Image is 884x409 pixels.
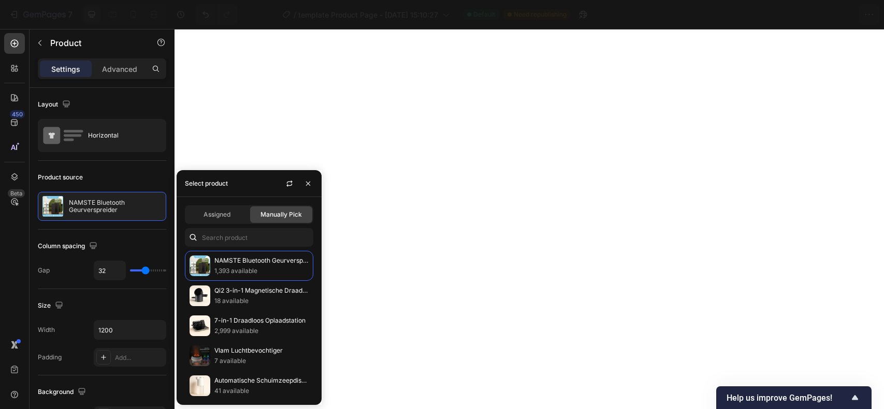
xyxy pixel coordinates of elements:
[214,345,309,356] p: Vlam Luchtbevochtiger
[68,8,73,21] p: 7
[185,228,313,247] input: Search in Settings & Advanced
[214,375,309,386] p: Automatische Schuimzeepdispenser
[69,199,162,214] p: NAMSTE Bluetooth Geurverspreider
[190,315,210,336] img: collections
[115,353,164,362] div: Add...
[824,9,850,20] div: Publish
[214,386,309,396] p: 41 available
[185,179,228,188] div: Select product
[38,385,88,399] div: Background
[4,4,77,25] button: 7
[38,98,73,112] div: Layout
[38,173,83,182] div: Product source
[214,266,309,276] p: 1,393 available
[683,9,749,20] span: Assigned Products
[204,210,230,219] span: Assigned
[214,255,309,266] p: NAMSTE Bluetooth Geurverspreider
[849,358,874,383] iframe: Intercom live chat
[190,375,210,396] img: collections
[38,266,50,275] div: Gap
[777,4,811,25] button: Save
[190,285,210,306] img: collections
[473,10,495,19] span: Default
[38,353,62,362] div: Padding
[38,325,55,335] div: Width
[815,4,859,25] button: Publish
[214,296,309,306] p: 18 available
[8,189,25,198] div: Beta
[195,4,237,25] div: Undo/Redo
[260,210,302,219] span: Manually Pick
[298,9,438,20] span: template Product Page - [DATE] 15:10:27
[190,255,210,276] img: collections
[727,391,861,404] button: Show survey - Help us improve GemPages!
[214,315,309,326] p: 7-in-1 Draadloos Oplaadstation
[88,124,151,147] div: Horizontal
[94,321,166,339] input: Auto
[38,239,99,253] div: Column spacing
[94,261,125,280] input: Auto
[50,37,138,49] p: Product
[214,326,309,336] p: 2,999 available
[42,196,63,217] img: product feature img
[674,4,773,25] button: Assigned Products
[175,29,884,409] iframe: To enrich screen reader interactions, please activate Accessibility in Grammarly extension settings
[727,393,849,403] span: Help us improve GemPages!
[102,64,137,74] p: Advanced
[786,10,803,19] span: Save
[514,10,567,19] span: Need republishing
[294,9,296,20] span: /
[214,285,309,296] p: Qi2 3-in-1 Magnetische Draadloze
[51,64,80,74] p: Settings
[10,110,25,118] div: 450
[190,345,210,366] img: collections
[214,356,309,366] p: 7 available
[38,299,65,313] div: Size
